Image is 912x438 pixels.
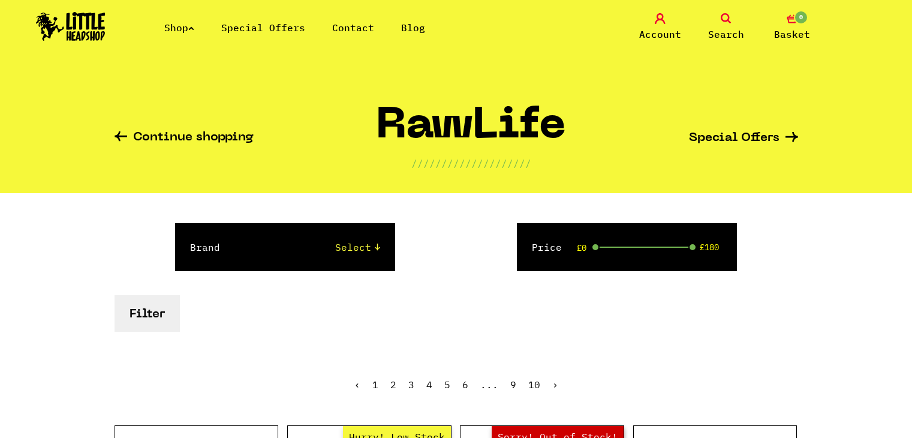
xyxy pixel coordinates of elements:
[762,13,822,41] a: 0 Basket
[552,379,558,391] a: Next »
[408,379,414,391] a: 3
[164,22,194,34] a: Shop
[708,27,744,41] span: Search
[332,22,374,34] a: Contact
[401,22,425,34] a: Blog
[115,131,254,145] a: Continue shopping
[794,10,808,25] span: 0
[411,156,531,170] p: ////////////////////
[354,379,360,391] span: ‹
[689,132,798,145] a: Special Offers
[774,27,810,41] span: Basket
[354,380,360,389] li: « Previous
[190,240,220,254] label: Brand
[426,379,432,391] a: 4
[696,13,756,41] a: Search
[700,242,719,252] span: £180
[36,12,106,41] img: Little Head Shop Logo
[528,379,540,391] a: 10
[532,240,562,254] label: Price
[444,379,450,391] a: 5
[390,379,396,391] a: 2
[577,243,586,253] span: £0
[639,27,681,41] span: Account
[376,106,566,156] h1: RawLife
[510,379,516,391] a: 9
[372,379,378,391] span: 1
[221,22,305,34] a: Special Offers
[480,379,498,391] span: ...
[115,295,180,332] button: Filter
[462,379,468,391] a: 6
